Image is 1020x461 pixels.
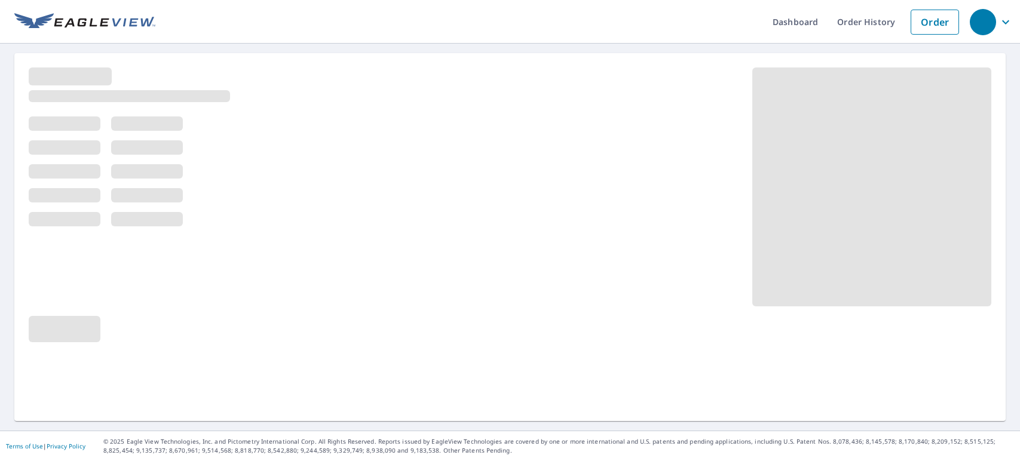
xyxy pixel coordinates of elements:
[103,437,1014,455] p: © 2025 Eagle View Technologies, Inc. and Pictometry International Corp. All Rights Reserved. Repo...
[14,13,155,31] img: EV Logo
[6,442,85,450] p: |
[47,442,85,450] a: Privacy Policy
[911,10,959,35] a: Order
[6,442,43,450] a: Terms of Use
